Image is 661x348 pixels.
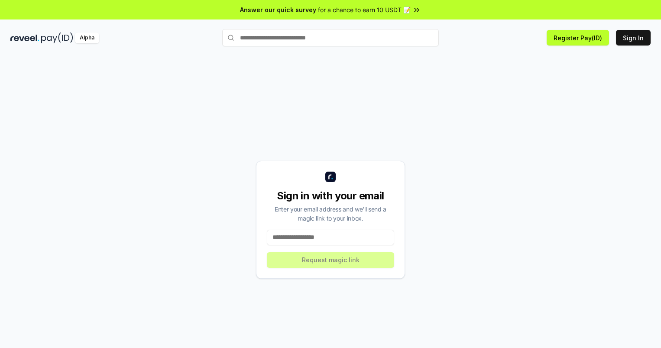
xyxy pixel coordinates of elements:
span: for a chance to earn 10 USDT 📝 [318,5,411,14]
button: Sign In [616,30,651,46]
img: reveel_dark [10,33,39,43]
img: logo_small [325,172,336,182]
img: pay_id [41,33,73,43]
div: Alpha [75,33,99,43]
span: Answer our quick survey [240,5,316,14]
div: Sign in with your email [267,189,394,203]
button: Register Pay(ID) [547,30,609,46]
div: Enter your email address and we’ll send a magic link to your inbox. [267,205,394,223]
